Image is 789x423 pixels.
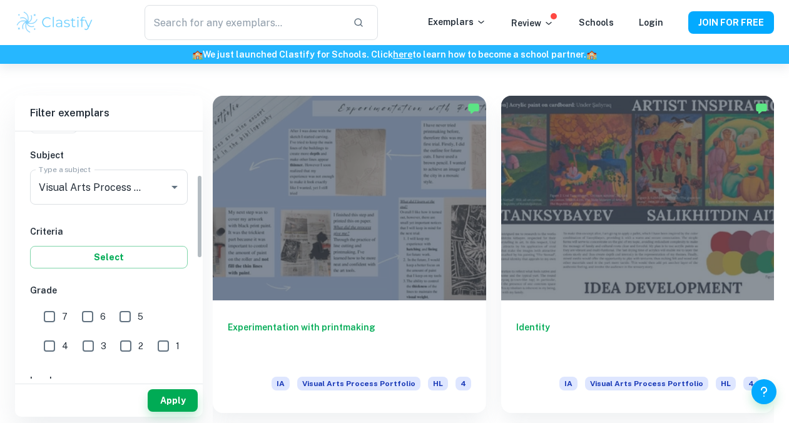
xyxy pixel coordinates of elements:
[3,48,786,61] h6: We just launched Clastify for Schools. Click to learn how to become a school partner.
[393,49,412,59] a: here
[516,320,760,362] h6: Identity
[30,225,188,238] h6: Criteria
[272,377,290,390] span: IA
[688,11,774,34] button: JOIN FOR FREE
[145,5,343,40] input: Search for any exemplars...
[585,377,708,390] span: Visual Arts Process Portfolio
[30,148,188,162] h6: Subject
[228,320,471,362] h6: Experimentation with printmaking
[30,283,188,297] h6: Grade
[716,377,736,390] span: HL
[30,246,188,268] button: Select
[148,389,198,412] button: Apply
[579,18,614,28] a: Schools
[176,339,180,353] span: 1
[428,15,486,29] p: Exemplars
[15,96,203,131] h6: Filter exemplars
[39,164,91,175] label: Type a subject
[297,377,420,390] span: Visual Arts Process Portfolio
[192,49,203,59] span: 🏫
[15,10,94,35] img: Clastify logo
[428,377,448,390] span: HL
[213,96,486,413] a: Experimentation with printmakingIAVisual Arts Process PortfolioHL4
[501,96,775,413] a: IdentityIAVisual Arts Process PortfolioHL4
[456,377,471,390] span: 4
[101,339,106,353] span: 3
[30,374,188,387] h6: Level
[511,16,554,30] p: Review
[743,377,759,390] span: 4
[62,339,68,353] span: 4
[755,102,768,115] img: Marked
[751,379,776,404] button: Help and Feedback
[62,310,68,324] span: 7
[100,310,106,324] span: 6
[586,49,597,59] span: 🏫
[639,18,663,28] a: Login
[559,377,578,390] span: IA
[138,339,143,353] span: 2
[166,178,183,196] button: Open
[138,310,143,324] span: 5
[467,102,480,115] img: Marked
